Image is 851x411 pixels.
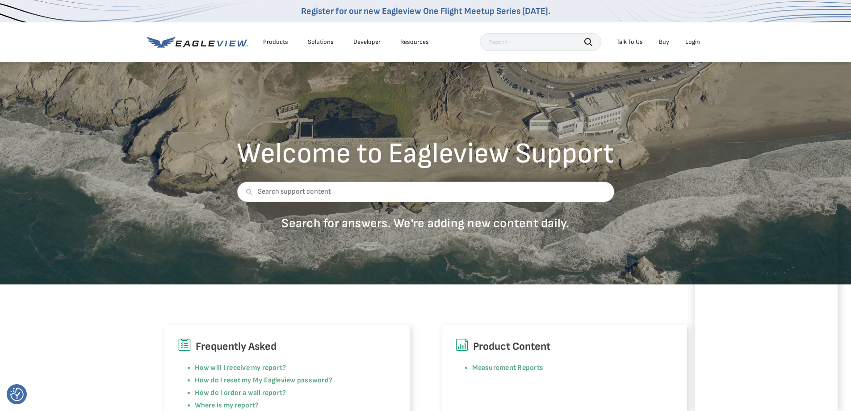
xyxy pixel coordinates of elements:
[301,6,550,17] a: Register for our new Eagleview One Flight Meetup Series [DATE].
[695,196,838,411] iframe: Chat Window
[237,182,614,202] input: Search support content
[685,38,700,46] div: Login
[353,38,381,46] a: Developer
[455,338,674,355] h6: Product Content
[195,376,333,385] a: How do I reset my My Eagleview password?
[237,216,614,231] p: Search for answers. We're adding new content daily.
[480,33,601,51] input: Search
[195,389,286,397] a: How do I order a wall report?
[308,38,334,46] div: Solutions
[472,364,544,372] a: Measurement Reports
[10,388,24,401] button: Consent Preferences
[10,388,24,401] img: Revisit consent button
[195,364,286,372] a: How will I receive my report?
[263,38,288,46] div: Products
[195,401,259,410] a: Where is my report?
[237,140,614,168] h2: Welcome to Eagleview Support
[178,338,396,355] h6: Frequently Asked
[400,38,429,46] div: Resources
[659,38,669,46] a: Buy
[616,38,643,46] div: Talk To Us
